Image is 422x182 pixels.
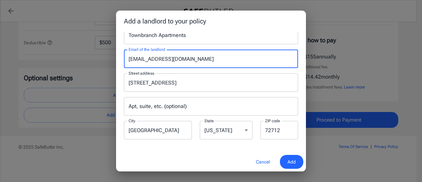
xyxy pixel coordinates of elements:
[287,158,296,166] span: Add
[116,11,306,32] h2: Add a landlord to your policy
[265,118,280,124] label: ZIP code
[204,118,214,124] label: State
[248,155,277,169] button: Cancel
[129,70,154,76] label: Street address
[129,118,135,124] label: City
[129,47,165,52] label: Email of the landlord
[280,155,303,169] button: Add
